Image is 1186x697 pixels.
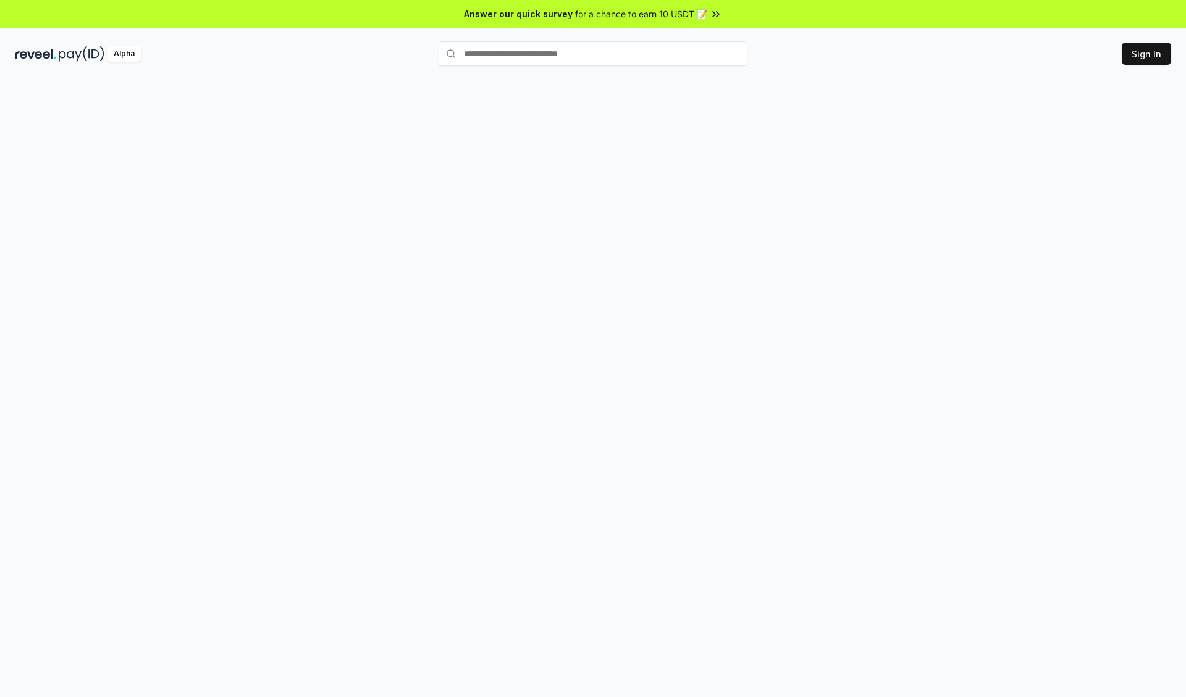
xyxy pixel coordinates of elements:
img: reveel_dark [15,46,56,62]
img: pay_id [59,46,104,62]
div: Alpha [107,46,141,62]
span: Answer our quick survey [464,7,573,20]
button: Sign In [1122,43,1171,65]
span: for a chance to earn 10 USDT 📝 [575,7,707,20]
